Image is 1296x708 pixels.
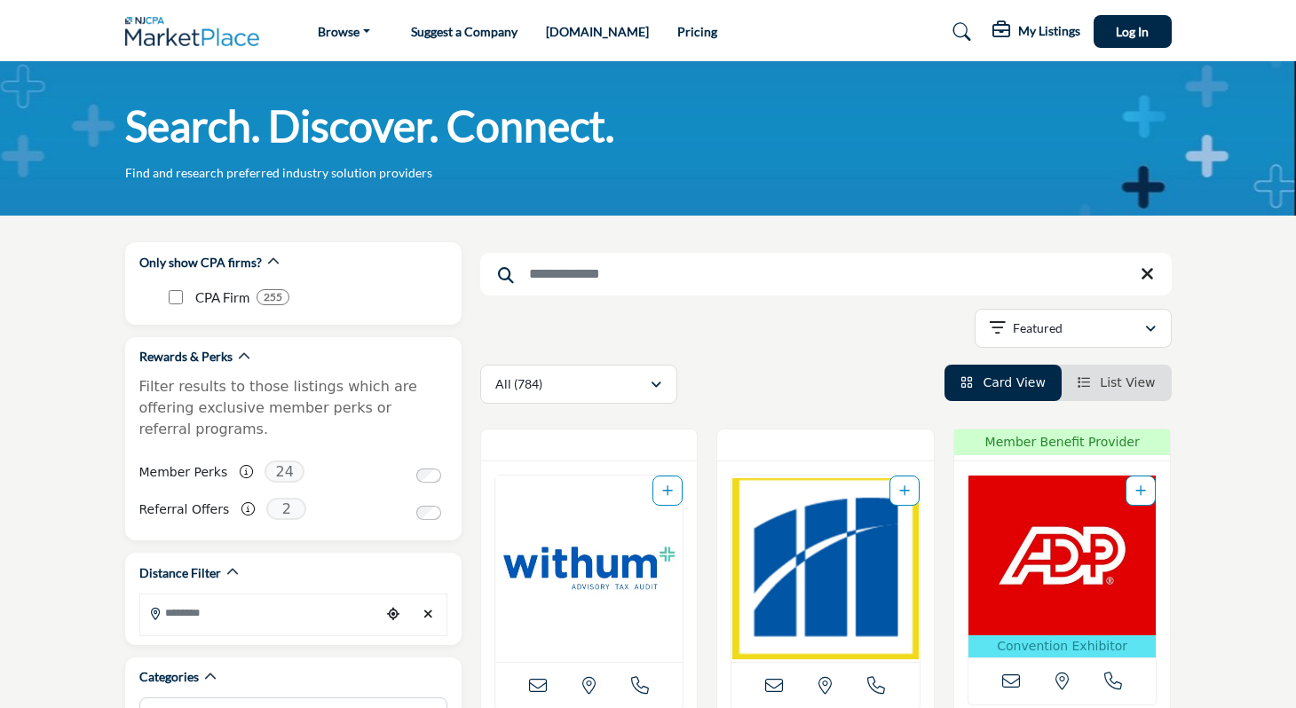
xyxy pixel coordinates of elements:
[257,289,289,305] div: 255 Results For CPA Firm
[169,290,183,304] input: CPA Firm checkbox
[975,309,1172,348] button: Featured
[264,291,282,303] b: 255
[992,21,1080,43] div: My Listings
[1062,365,1172,401] li: List View
[380,595,407,633] div: Choose your current location
[415,595,442,633] div: Clear search location
[899,484,910,498] a: Add To List
[125,98,614,153] h1: Search. Discover. Connect.
[731,476,920,662] a: Open Listing in new tab
[968,476,1157,657] a: Open Listing in new tab
[416,468,441,483] input: Switch to Member Perks
[1078,375,1156,389] a: View List
[495,476,684,662] a: Open Listing in new tab
[305,20,383,44] a: Browse
[1018,23,1080,39] h5: My Listings
[495,375,542,393] p: All (784)
[139,668,199,686] h2: Categories
[195,287,249,308] p: CPA Firm: CPA Firm
[411,24,518,39] a: Suggest a Company
[125,164,432,182] p: Find and research preferred industry solution providers
[140,595,380,630] input: Search Location
[731,476,920,662] img: Magone and Company, PC
[972,637,1153,656] p: Convention Exhibitor
[139,254,262,271] h2: Only show CPA firms?
[480,365,677,404] button: All (784)
[1094,15,1172,48] button: Log In
[677,24,717,39] a: Pricing
[546,24,649,39] a: [DOMAIN_NAME]
[139,457,228,488] label: Member Perks
[662,484,673,498] a: Add To List
[139,564,221,582] h2: Distance Filter
[139,376,447,440] p: Filter results to those listings which are offering exclusive member perks or referral programs.
[266,498,306,520] span: 2
[265,460,304,483] span: 24
[1013,319,1063,337] p: Featured
[125,17,269,46] img: Site Logo
[1135,484,1146,498] a: Add To List
[983,375,1045,389] span: Card View
[960,375,1046,389] a: View Card
[944,365,1062,401] li: Card View
[936,18,983,46] a: Search
[495,476,684,662] img: Withum
[960,433,1166,452] span: Member Benefit Provider
[968,476,1157,635] img: ADP
[480,253,1172,295] input: Search Keyword
[416,506,441,520] input: Switch to Referral Offers
[139,494,230,525] label: Referral Offers
[1116,24,1149,39] span: Log In
[1100,375,1155,389] span: List View
[139,348,233,366] h2: Rewards & Perks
